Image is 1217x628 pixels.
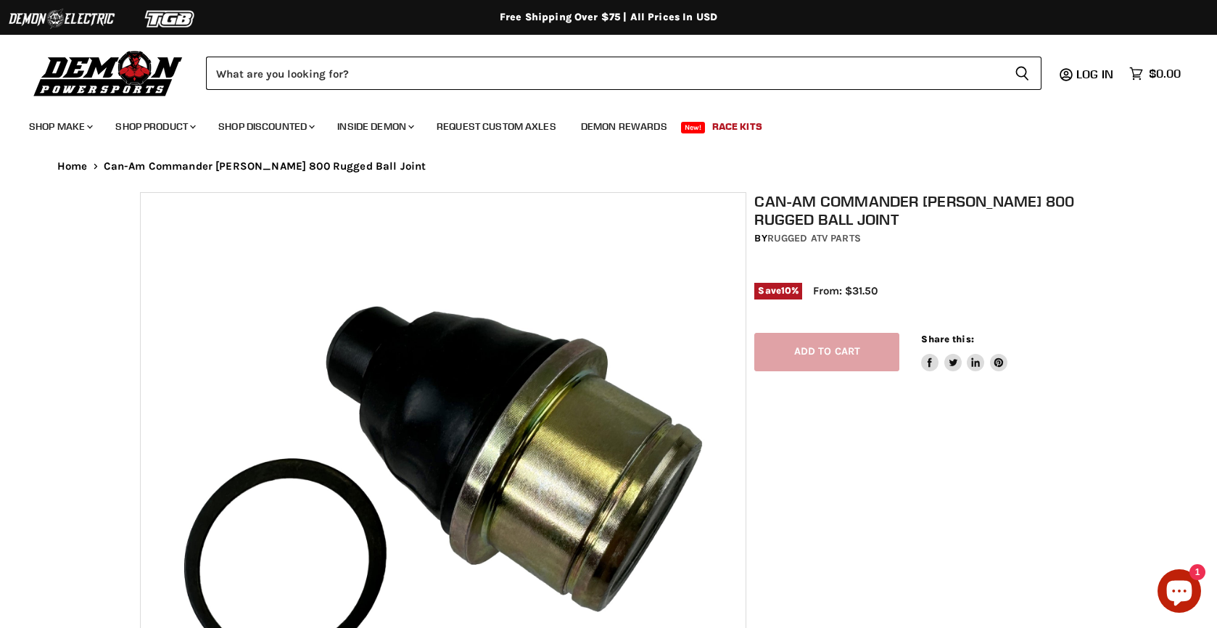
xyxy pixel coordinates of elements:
[1070,67,1122,80] a: Log in
[754,283,802,299] span: Save %
[57,160,88,173] a: Home
[681,122,706,133] span: New!
[206,57,1003,90] input: Search
[767,232,861,244] a: Rugged ATV Parts
[326,112,423,141] a: Inside Demon
[104,112,205,141] a: Shop Product
[104,160,426,173] span: Can-Am Commander [PERSON_NAME] 800 Rugged Ball Joint
[1003,57,1041,90] button: Search
[781,285,791,296] span: 10
[7,5,116,33] img: Demon Electric Logo 2
[28,160,1189,173] nav: Breadcrumbs
[921,333,1007,371] aside: Share this:
[921,334,973,344] span: Share this:
[18,112,102,141] a: Shop Make
[116,5,225,33] img: TGB Logo 2
[29,47,188,99] img: Demon Powersports
[754,192,1085,228] h1: Can-Am Commander [PERSON_NAME] 800 Rugged Ball Joint
[207,112,323,141] a: Shop Discounted
[206,57,1041,90] form: Product
[426,112,567,141] a: Request Custom Axles
[1122,63,1188,84] a: $0.00
[1149,67,1181,80] span: $0.00
[701,112,773,141] a: Race Kits
[570,112,678,141] a: Demon Rewards
[18,106,1177,141] ul: Main menu
[754,231,1085,247] div: by
[1076,67,1113,81] span: Log in
[28,11,1189,24] div: Free Shipping Over $75 | All Prices In USD
[1153,569,1205,616] inbox-online-store-chat: Shopify online store chat
[813,284,878,297] span: From: $31.50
